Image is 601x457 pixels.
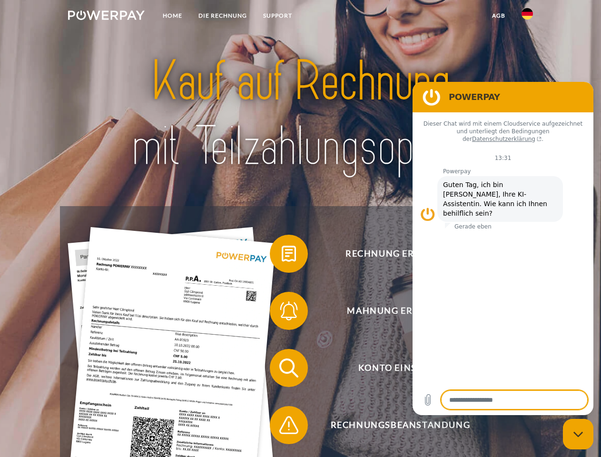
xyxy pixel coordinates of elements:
a: SUPPORT [255,7,300,24]
iframe: Schaltfläche zum Öffnen des Messaging-Fensters; Konversation läuft [563,419,593,449]
img: logo-powerpay-white.svg [68,10,145,20]
span: Mahnung erhalten? [284,292,517,330]
img: qb_bell.svg [277,299,301,323]
button: Rechnungsbeanstandung [270,406,517,444]
button: Rechnung erhalten? [270,235,517,273]
button: Mahnung erhalten? [270,292,517,330]
img: title-powerpay_de.svg [91,46,510,182]
img: qb_search.svg [277,356,301,380]
span: Rechnung erhalten? [284,235,517,273]
a: agb [484,7,513,24]
img: de [522,8,533,20]
button: Konto einsehen [270,349,517,387]
a: DIE RECHNUNG [190,7,255,24]
iframe: Messaging-Fenster [413,82,593,415]
img: qb_bill.svg [277,242,301,266]
span: Konto einsehen [284,349,517,387]
img: qb_warning.svg [277,413,301,437]
span: Rechnungsbeanstandung [284,406,517,444]
a: Home [155,7,190,24]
